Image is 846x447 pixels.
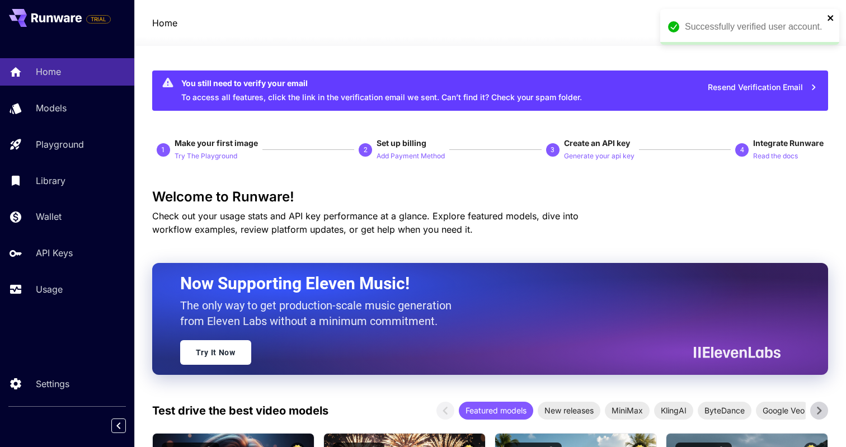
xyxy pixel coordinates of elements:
[538,404,600,416] span: New releases
[181,74,582,107] div: To access all features, click the link in the verification email we sent. Can’t find it? Check yo...
[685,20,824,34] div: Successfully verified user account.
[459,402,533,420] div: Featured models
[564,151,634,162] p: Generate your api key
[87,15,110,23] span: TRIAL
[36,65,61,78] p: Home
[181,77,582,89] div: You still need to verify your email
[753,149,798,162] button: Read the docs
[753,151,798,162] p: Read the docs
[605,402,650,420] div: MiniMax
[654,402,693,420] div: KlingAI
[36,210,62,223] p: Wallet
[152,402,328,419] p: Test drive the best video models
[36,246,73,260] p: API Keys
[36,283,63,296] p: Usage
[827,13,835,22] button: close
[740,145,744,155] p: 4
[180,273,772,294] h2: Now Supporting Eleven Music!
[564,149,634,162] button: Generate your api key
[180,298,460,329] p: The only way to get production-scale music generation from Eleven Labs without a minimum commitment.
[756,402,811,420] div: Google Veo
[152,16,177,30] a: Home
[36,377,69,390] p: Settings
[175,138,258,148] span: Make your first image
[152,189,828,205] h3: Welcome to Runware!
[36,174,65,187] p: Library
[654,404,693,416] span: KlingAI
[564,138,630,148] span: Create an API key
[120,416,134,436] div: Collapse sidebar
[377,138,426,148] span: Set up billing
[364,145,368,155] p: 2
[459,404,533,416] span: Featured models
[175,149,237,162] button: Try The Playground
[111,418,126,433] button: Collapse sidebar
[175,151,237,162] p: Try The Playground
[152,16,177,30] nav: breadcrumb
[756,404,811,416] span: Google Veo
[161,145,165,155] p: 1
[152,210,579,235] span: Check out your usage stats and API key performance at a glance. Explore featured models, dive int...
[180,340,251,365] a: Try It Now
[538,402,600,420] div: New releases
[753,138,824,148] span: Integrate Runware
[698,404,751,416] span: ByteDance
[86,12,111,26] span: Add your payment card to enable full platform functionality.
[551,145,554,155] p: 3
[377,149,445,162] button: Add Payment Method
[377,151,445,162] p: Add Payment Method
[698,402,751,420] div: ByteDance
[702,76,824,99] button: Resend Verification Email
[36,138,84,151] p: Playground
[36,101,67,115] p: Models
[605,404,650,416] span: MiniMax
